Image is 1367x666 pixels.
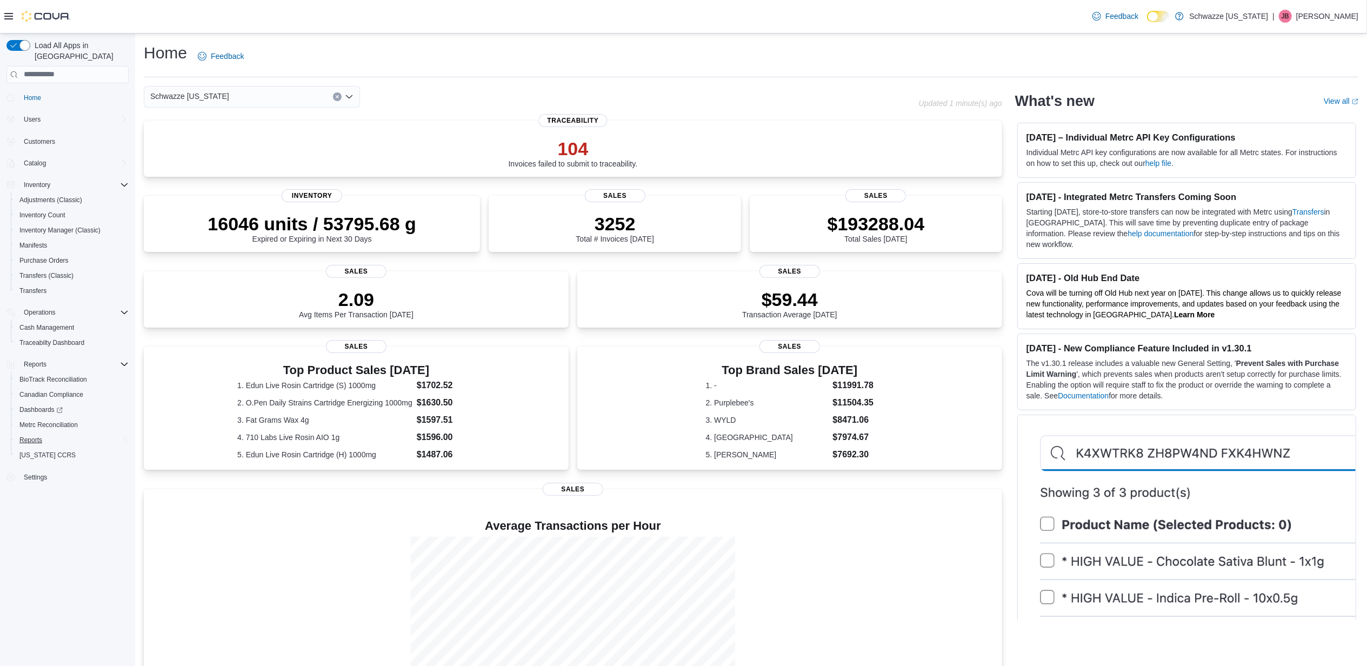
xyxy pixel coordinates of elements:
[237,364,475,377] h3: Top Product Sales [DATE]
[19,178,129,191] span: Inventory
[19,113,45,126] button: Users
[2,112,133,127] button: Users
[1189,10,1268,23] p: Schwazze [US_STATE]
[19,135,59,148] a: Customers
[417,431,475,444] dd: $1596.00
[2,469,133,485] button: Settings
[19,91,45,104] a: Home
[24,159,46,168] span: Catalog
[1026,289,1342,319] span: Cova will be turning off Old Hub next year on [DATE]. This change allows us to quickly release ne...
[326,265,386,278] span: Sales
[417,448,475,461] dd: $1487.06
[15,284,129,297] span: Transfers
[19,306,129,319] span: Operations
[1324,97,1358,105] a: View allExternal link
[15,418,129,431] span: Metrc Reconciliation
[1296,10,1358,23] p: [PERSON_NAME]
[19,375,87,384] span: BioTrack Reconciliation
[417,396,475,409] dd: $1630.50
[2,134,133,149] button: Customers
[11,223,133,238] button: Inventory Manager (Classic)
[11,283,133,298] button: Transfers
[1272,10,1275,23] p: |
[15,239,129,252] span: Manifests
[11,432,133,448] button: Reports
[543,483,603,496] span: Sales
[15,373,129,386] span: BioTrack Reconciliation
[150,90,229,103] span: Schwazze [US_STATE]
[15,269,129,282] span: Transfers (Classic)
[1026,343,1347,354] h3: [DATE] - New Compliance Feature Included in v1.30.1
[15,336,129,349] span: Traceabilty Dashboard
[2,156,133,171] button: Catalog
[1105,11,1138,22] span: Feedback
[19,287,46,295] span: Transfers
[759,340,820,353] span: Sales
[742,289,837,310] p: $59.44
[345,92,354,101] button: Open list of options
[208,213,416,243] div: Expired or Expiring in Next 30 Days
[211,51,244,62] span: Feedback
[282,189,342,202] span: Inventory
[417,414,475,427] dd: $1597.51
[237,449,412,460] dt: 5. Edun Live Rosin Cartridge (H) 1000mg
[15,336,89,349] a: Traceabilty Dashboard
[1174,310,1215,319] a: Learn More
[15,239,51,252] a: Manifests
[417,379,475,392] dd: $1702.52
[742,289,837,319] div: Transaction Average [DATE]
[1026,358,1347,401] p: The v1.30.1 release includes a valuable new General Setting, ' ', which prevents sales when produ...
[706,364,874,377] h3: Top Brand Sales [DATE]
[509,138,638,168] div: Invoices failed to submit to traceability.
[1026,359,1339,378] strong: Prevent Sales with Purchase Limit Warning
[333,92,342,101] button: Clear input
[19,471,51,484] a: Settings
[1088,5,1143,27] a: Feedback
[15,449,80,462] a: [US_STATE] CCRS
[15,434,46,447] a: Reports
[15,373,91,386] a: BioTrack Reconciliation
[19,306,60,319] button: Operations
[1147,11,1170,22] input: Dark Mode
[833,431,874,444] dd: $7974.67
[2,177,133,192] button: Inventory
[24,181,50,189] span: Inventory
[845,189,906,202] span: Sales
[15,209,129,222] span: Inventory Count
[24,308,56,317] span: Operations
[538,114,607,127] span: Traceability
[19,405,63,414] span: Dashboards
[326,340,386,353] span: Sales
[19,113,129,126] span: Users
[15,224,129,237] span: Inventory Manager (Classic)
[19,256,69,265] span: Purchase Orders
[585,189,645,202] span: Sales
[19,323,74,332] span: Cash Management
[237,397,412,408] dt: 2. O.Pen Daily Strains Cartridge Energizing 1000mg
[11,372,133,387] button: BioTrack Reconciliation
[19,338,84,347] span: Traceabilty Dashboard
[11,448,133,463] button: [US_STATE] CCRS
[19,211,65,219] span: Inventory Count
[706,449,829,460] dt: 5. [PERSON_NAME]
[299,289,414,319] div: Avg Items Per Transaction [DATE]
[1352,98,1358,105] svg: External link
[11,387,133,402] button: Canadian Compliance
[15,194,86,207] a: Adjustments (Classic)
[759,265,820,278] span: Sales
[15,224,105,237] a: Inventory Manager (Classic)
[22,11,70,22] img: Cova
[15,321,129,334] span: Cash Management
[706,415,829,425] dt: 3. WYLD
[6,85,129,514] nav: Complex example
[1026,147,1347,169] p: Individual Metrc API key configurations are now available for all Metrc states. For instructions ...
[19,157,129,170] span: Catalog
[1026,272,1347,283] h3: [DATE] - Old Hub End Date
[237,432,412,443] dt: 4. 710 Labs Live Rosin AIO 1g
[19,135,129,148] span: Customers
[237,415,412,425] dt: 3. Fat Grams Wax 4g
[30,40,129,62] span: Load All Apps in [GEOGRAPHIC_DATA]
[24,115,41,124] span: Users
[19,91,129,104] span: Home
